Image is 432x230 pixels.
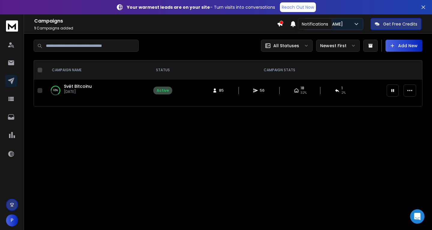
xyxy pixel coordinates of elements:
[273,43,299,49] p: All Statuses
[157,88,169,93] div: Active
[301,86,304,90] span: 18
[301,90,307,95] span: 32 %
[34,26,277,31] p: Campaigns added
[53,87,58,94] p: 65 %
[176,60,383,80] th: CAMPAIGN STATS
[64,89,92,94] p: [DATE]
[6,214,18,226] button: P
[280,2,316,12] a: Reach Out Now
[298,18,332,30] div: Notifications
[341,90,346,95] span: 2 %
[127,4,275,10] p: – Turn visits into conversations
[34,26,36,31] span: 1
[64,83,92,89] a: Svět Bitcoinu
[219,88,225,93] span: 85
[410,209,424,224] div: Open Intercom Messenger
[341,86,343,90] span: 1
[383,21,417,27] p: Get Free Credits
[34,17,277,25] h1: Campaigns
[6,20,18,32] img: logo
[45,80,150,101] td: 65%Svět Bitcoinu[DATE]
[316,40,360,52] button: Newest First
[45,60,150,80] th: CAMPAIGN NAME
[260,88,266,93] span: 56
[370,18,421,30] button: Get Free Credits
[127,4,210,10] strong: Your warmest leads are on your site
[150,60,176,80] th: STATUS
[282,4,314,10] p: Reach Out Now
[385,40,422,52] button: Add New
